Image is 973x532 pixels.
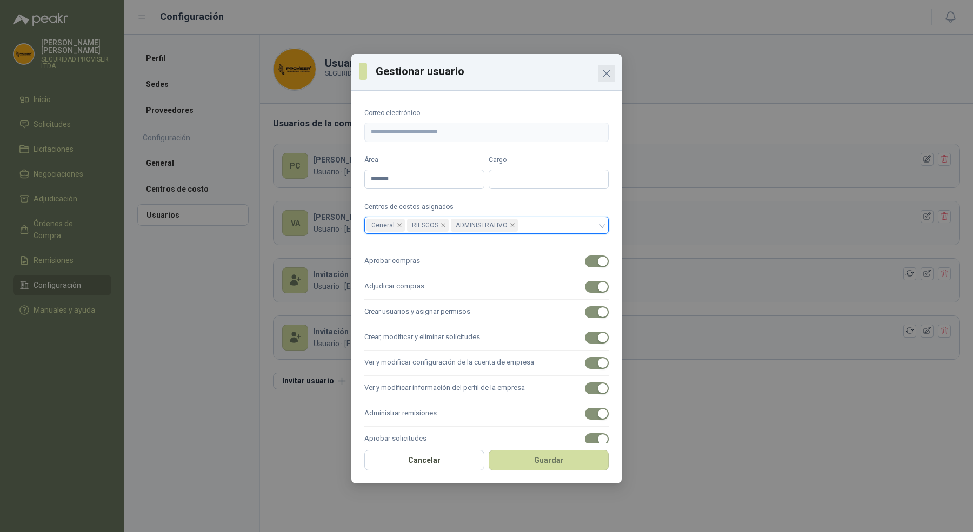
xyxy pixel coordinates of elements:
[364,202,609,212] label: Centros de costos asignados
[441,223,446,228] span: close
[412,219,438,231] span: RIESGOS
[364,325,609,351] label: Crear, modificar y eliminar solicitudes
[364,249,609,274] label: Aprobar compras
[585,357,609,369] button: Ver y modificar configuración de la cuenta de empresa
[376,63,614,79] h3: Gestionar usuario
[510,223,515,228] span: close
[364,351,609,376] label: Ver y modificar configuración de la cuenta de empresa
[585,281,609,293] button: Adjudicar compras
[585,408,609,420] button: Administrar remisiones
[489,155,609,165] label: Cargo
[598,65,615,82] button: Close
[456,219,508,231] span: ADMINISTRATIVO
[364,155,484,165] label: Área
[366,219,405,232] span: General
[585,255,609,267] button: Aprobar compras
[364,450,484,470] button: Cancelar
[585,382,609,394] button: Ver y modificar información del perfil de la empresa
[364,274,609,300] label: Adjudicar compras
[585,332,609,344] button: Crear, modificar y eliminar solicitudes
[585,433,609,445] button: Aprobar solicitudes
[397,223,402,228] span: close
[364,376,609,401] label: Ver y modificar información del perfil de la empresa
[585,306,609,318] button: Crear usuarios y asignar permisos
[364,427,609,452] label: Aprobar solicitudes
[407,219,449,232] span: RIESGOS
[364,108,609,118] label: Correo electrónico
[371,219,395,231] span: General
[364,401,609,427] label: Administrar remisiones
[364,300,609,325] label: Crear usuarios y asignar permisos
[489,450,609,470] button: Guardar
[451,219,518,232] span: ADMINISTRATIVO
